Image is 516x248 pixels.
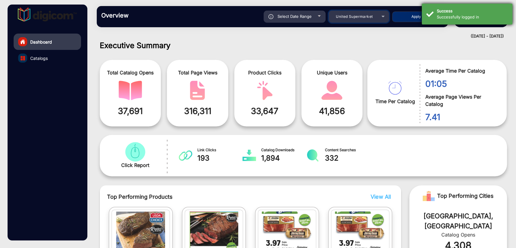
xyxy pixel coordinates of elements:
[104,105,156,117] span: 37,691
[425,93,498,108] span: Average Page Views Per Catalog
[388,81,402,95] img: catalog
[277,14,312,19] span: Select Date Range
[437,8,508,14] div: Success
[107,193,325,201] span: Top Performing Products
[14,50,81,66] a: Catalogs
[30,39,52,45] span: Dashboard
[336,14,373,19] span: United Supermarket
[197,147,242,153] span: Link Clicks
[268,14,274,19] img: icon
[425,77,498,90] span: 01:05
[425,111,498,123] span: 7.41
[261,147,306,153] span: Catalog Downloads
[171,105,223,117] span: 316,311
[325,153,370,164] span: 332
[320,81,344,100] img: catalog
[18,8,77,21] img: vmg-logo
[20,39,25,44] img: home
[306,69,358,76] span: Unique Users
[325,147,370,153] span: Content Searches
[30,55,48,61] span: Catalogs
[14,34,81,50] a: Dashboard
[21,56,25,60] img: catalog
[261,153,306,164] span: 1,894
[437,190,494,202] span: Top Performing Cities
[179,149,192,162] img: catalog
[104,69,156,76] span: Total Catalog Opens
[306,149,320,162] img: catalog
[123,142,147,162] img: catalog
[253,81,277,100] img: catalog
[239,69,291,76] span: Product Clicks
[197,153,242,164] span: 193
[100,41,507,50] h1: Executive Summary
[186,81,209,100] img: catalog
[418,211,498,231] div: [GEOGRAPHIC_DATA], [GEOGRAPHIC_DATA]
[371,194,391,200] span: View All
[118,81,142,100] img: catalog
[392,11,440,22] button: Apply
[242,149,256,162] img: catalog
[418,231,498,238] div: Catalog Opens
[437,14,508,20] div: Successfully logged in
[91,33,504,39] div: ([DATE] - [DATE])
[425,67,498,74] span: Average Time Per Catalog
[171,69,223,76] span: Total Page Views
[306,105,358,117] span: 41,856
[239,105,291,117] span: 33,647
[423,190,435,202] img: Rank image
[121,162,149,169] span: Click Report
[369,193,389,201] button: View All
[101,12,186,19] h3: Overview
